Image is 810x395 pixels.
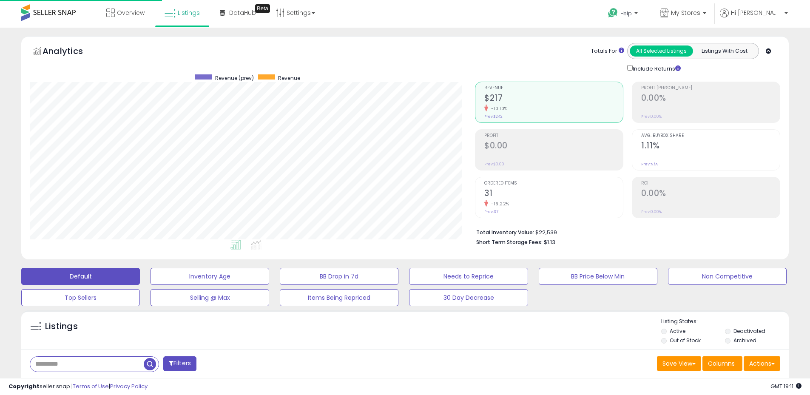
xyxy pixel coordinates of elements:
h2: 1.11% [641,141,780,152]
h2: 0.00% [641,93,780,105]
label: Archived [733,337,756,344]
h2: 31 [484,188,623,200]
span: 2025-08-13 19:11 GMT [770,382,801,390]
button: Listings With Cost [693,45,756,57]
a: Privacy Policy [110,382,148,390]
button: Actions [744,356,780,371]
button: Non Competitive [668,268,787,285]
strong: Copyright [9,382,40,390]
div: Include Returns [621,63,691,73]
span: Overview [117,9,145,17]
button: BB Price Below Min [539,268,657,285]
small: Prev: $242 [484,114,503,119]
button: BB Drop in 7d [280,268,398,285]
span: Listings [178,9,200,17]
a: Hi [PERSON_NAME] [720,9,788,28]
span: Ordered Items [484,181,623,186]
small: Prev: N/A [641,162,658,167]
div: seller snap | | [9,383,148,391]
li: $22,539 [476,227,774,237]
span: ROI [641,181,780,186]
small: -16.22% [488,201,509,207]
button: Items Being Repriced [280,289,398,306]
label: Deactivated [733,327,765,335]
span: Profit [PERSON_NAME] [641,86,780,91]
span: Avg. Buybox Share [641,134,780,138]
h2: 0.00% [641,188,780,200]
button: All Selected Listings [630,45,693,57]
button: Save View [657,356,701,371]
small: Prev: 0.00% [641,209,662,214]
small: -10.10% [488,105,508,112]
button: Columns [702,356,742,371]
button: Filters [163,356,196,371]
button: Top Sellers [21,289,140,306]
button: Needs to Reprice [409,268,528,285]
button: 30 Day Decrease [409,289,528,306]
span: Help [620,10,632,17]
p: Listing States: [661,318,789,326]
span: $1.13 [544,238,555,246]
span: Hi [PERSON_NAME] [731,9,782,17]
label: Out of Stock [670,337,701,344]
span: DataHub [229,9,256,17]
h2: $217 [484,93,623,105]
b: Total Inventory Value: [476,229,534,236]
i: Get Help [608,8,618,18]
h5: Analytics [43,45,99,59]
a: Help [601,1,646,28]
small: Prev: 0.00% [641,114,662,119]
div: Totals For [591,47,624,55]
button: Inventory Age [151,268,269,285]
span: Columns [708,359,735,368]
button: Selling @ Max [151,289,269,306]
button: Default [21,268,140,285]
div: Tooltip anchor [255,4,270,13]
span: Profit [484,134,623,138]
small: Prev: 37 [484,209,498,214]
small: Prev: $0.00 [484,162,504,167]
span: Revenue (prev) [215,74,254,82]
span: My Stores [671,9,700,17]
b: Short Term Storage Fees: [476,239,543,246]
h2: $0.00 [484,141,623,152]
h5: Listings [45,321,78,332]
label: Active [670,327,685,335]
a: Terms of Use [73,382,109,390]
span: Revenue [278,74,300,82]
span: Revenue [484,86,623,91]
